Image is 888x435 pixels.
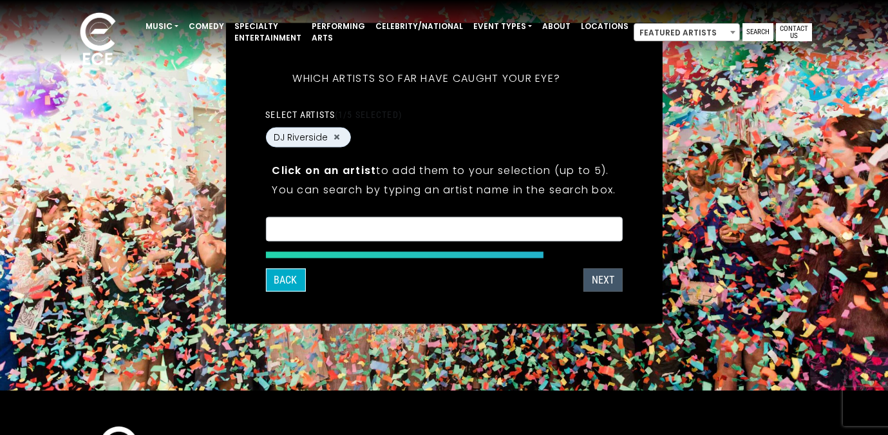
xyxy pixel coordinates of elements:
strong: Click on an artist [272,162,376,177]
h5: Which artists so far have caught your eye? [265,55,587,101]
label: Select artists [265,108,401,120]
span: (1/5 selected) [335,109,402,119]
button: Remove DJ Riverside [332,131,342,143]
span: Featured Artists [634,23,740,41]
a: Music [140,15,184,37]
img: ece_new_logo_whitev2-1.png [66,9,130,72]
button: Next [583,268,623,291]
p: to add them to your selection (up to 5). [272,162,616,178]
a: Contact Us [776,23,812,41]
span: DJ Riverside [274,130,328,144]
span: Featured Artists [634,24,739,42]
textarea: Search [274,225,614,237]
a: Event Types [468,15,537,37]
a: Performing Arts [307,15,370,49]
a: Specialty Entertainment [229,15,307,49]
a: Comedy [184,15,229,37]
a: Search [742,23,773,41]
a: About [537,15,576,37]
a: Celebrity/National [370,15,468,37]
p: You can search by typing an artist name in the search box. [272,181,616,197]
a: Locations [576,15,634,37]
button: Back [265,268,305,291]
